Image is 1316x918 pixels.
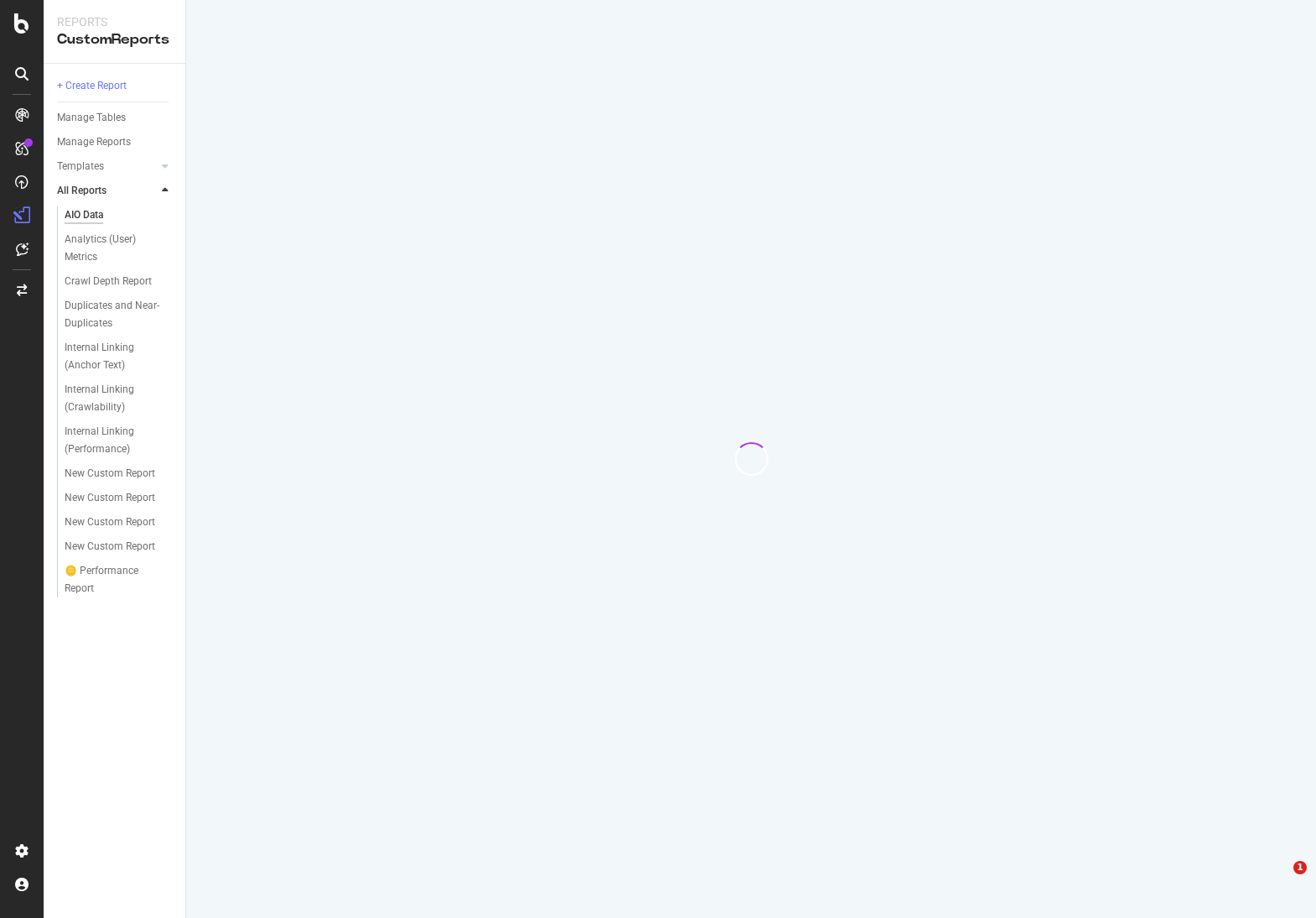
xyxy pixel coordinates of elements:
div: AIO Data [65,206,103,224]
a: All Reports [57,182,157,200]
div: Internal Linking (Anchor Text) [65,339,161,374]
a: Analytics (User) Metrics [65,231,174,266]
div: New Custom Report [65,465,155,482]
div: Manage Tables [57,109,126,127]
div: Manage Reports [57,133,131,151]
div: Reports [57,13,172,30]
div: Crawl Depth Report [65,273,152,290]
div: New Custom Report [65,514,155,531]
a: Manage Reports [57,133,174,151]
a: Internal Linking (Performance) [65,423,174,458]
a: New Custom Report [65,538,174,555]
div: Duplicates and Near-Duplicates [65,297,162,332]
div: Analytics (User) Metrics [65,231,159,266]
div: New Custom Report [65,489,155,507]
a: New Custom Report [65,489,174,507]
div: CustomReports [57,30,172,50]
a: 🪙 Performance Report [65,562,174,597]
div: 🪙 Performance Report [65,562,159,597]
div: + Create Report [57,77,127,95]
a: New Custom Report [65,514,174,531]
iframe: Intercom live chat [1259,861,1299,901]
a: Internal Linking (Anchor Text) [65,339,174,374]
span: 1 [1293,861,1307,874]
a: Duplicates and Near-Duplicates [65,297,174,332]
div: All Reports [57,182,107,200]
a: Templates [57,158,157,175]
div: Templates [57,158,104,175]
div: Internal Linking (Performance) [65,423,162,458]
div: New Custom Report [65,538,155,555]
a: Crawl Depth Report [65,273,174,290]
a: AIO Data [65,206,174,224]
a: + Create Report [57,77,174,95]
a: Manage Tables [57,109,174,127]
div: Internal Linking (Crawlability) [65,381,161,416]
a: New Custom Report [65,465,174,482]
a: Internal Linking (Crawlability) [65,381,174,416]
